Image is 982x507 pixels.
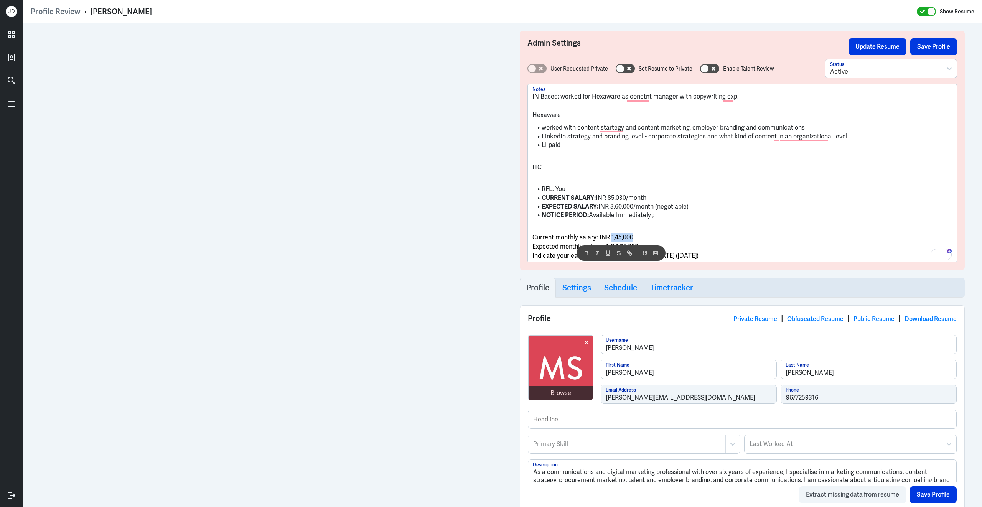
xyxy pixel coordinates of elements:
[520,306,964,331] div: Profile
[532,252,699,260] span: Indicate your earliest availability/start date: [DATE] ([DATE])
[532,211,952,220] li: Available Immediately ;
[91,7,152,16] div: [PERSON_NAME]
[542,211,589,219] strong: NOTICE PERIOD:
[787,315,844,323] a: Obfuscated Resume
[532,123,952,132] li: worked with content startegy and content marketing, employer branding and communications
[532,92,952,101] p: IN Based; worked for Hexaware as conetnt manager with copywriting exp.
[532,110,952,120] p: Hexaware
[532,185,952,194] li: RFL: You
[849,38,906,55] button: Update Resume
[532,92,952,260] div: To enrich screen reader interactions, please activate Accessibility in Grammarly extension settings
[723,65,774,73] label: Enable Talent Review
[910,38,957,55] button: Save Profile
[532,242,638,250] span: Expected monthly salary: INR 1,90,000
[532,194,952,202] li: INR 85,030/month
[550,388,571,398] div: Browse
[527,38,849,55] h3: Admin Settings
[40,31,485,499] iframe: https://ppcdn.hiredigital.com/register/6982a636/resumes/482549313/Megha_Sainath_Communications_an...
[604,283,637,292] h3: Schedule
[529,336,593,400] img: avatar.jpg
[733,313,957,324] div: | | |
[905,315,957,323] a: Download Resume
[601,360,776,379] input: First Name
[562,283,591,292] h3: Settings
[940,7,974,16] label: Show Resume
[550,65,608,73] label: User Requested Private
[31,7,81,16] a: Profile Review
[601,385,776,403] input: Email Address
[650,283,693,292] h3: Timetracker
[639,65,692,73] label: Set Resume to Private
[733,315,777,323] a: Private Resume
[910,486,957,503] button: Save Profile
[532,132,952,141] li: LinkedIn strategy and branding level - corporate strategies and what kind of content in an organi...
[853,315,895,323] a: Public Resume
[542,202,598,211] strong: EXPECTED SALARY:
[528,410,956,428] input: Headline
[528,460,956,501] textarea: As a communications and digital marketing professional with over six years of experience, I speci...
[601,335,956,354] input: Username
[532,163,952,172] p: ITC
[81,7,91,16] p: ›
[799,486,906,503] button: Extract missing data from resume
[526,283,549,292] h3: Profile
[6,6,17,17] div: J D
[781,385,956,403] input: Phone
[781,360,956,379] input: Last Name
[532,233,633,241] span: Current monthly salary: INR 1,45,000
[532,141,952,150] li: LI paid
[532,202,952,211] li: INR 3,60,000/month (negotiable)
[542,194,596,202] strong: CURRENT SALARY:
